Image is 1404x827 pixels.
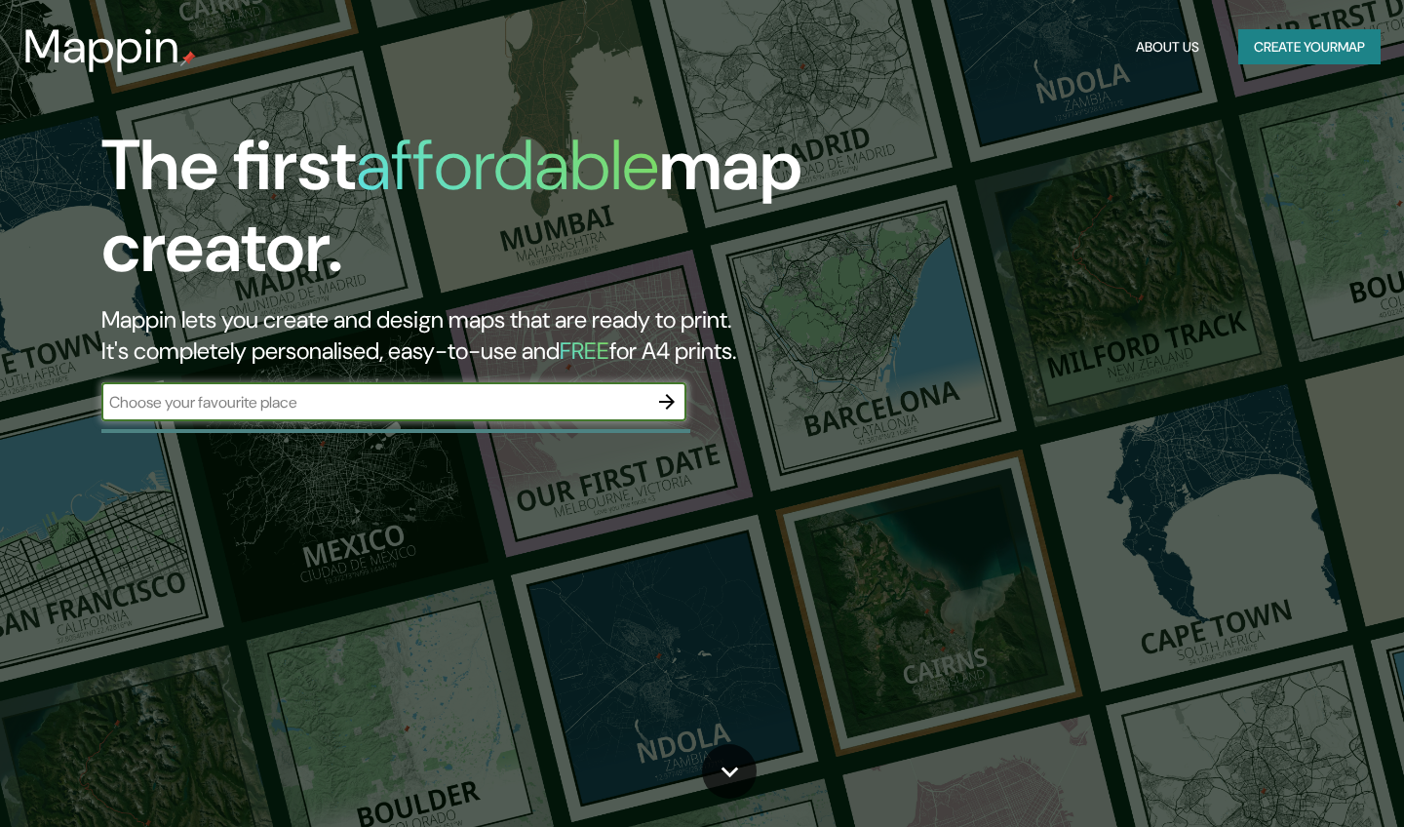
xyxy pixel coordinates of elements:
button: Create yourmap [1238,29,1381,65]
h5: FREE [560,335,609,366]
h1: The first map creator. [101,125,803,304]
input: Choose your favourite place [101,391,647,413]
img: mappin-pin [180,51,196,66]
h1: affordable [356,120,659,211]
h3: Mappin [23,20,180,74]
button: About Us [1128,29,1207,65]
h2: Mappin lets you create and design maps that are ready to print. It's completely personalised, eas... [101,304,803,367]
